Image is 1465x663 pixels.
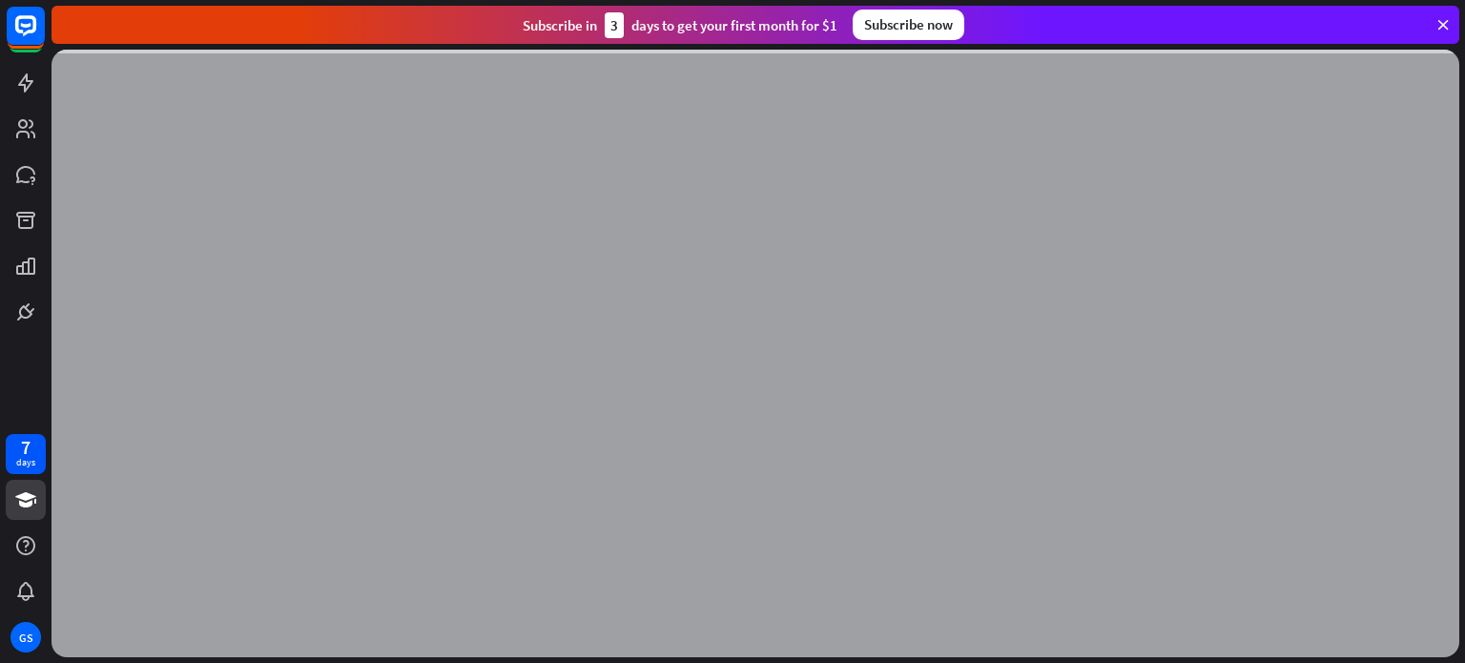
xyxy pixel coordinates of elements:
div: GS [10,622,41,653]
a: 7 days [6,434,46,474]
div: Subscribe now [853,10,964,40]
div: 3 [605,12,624,38]
div: 7 [21,439,31,456]
div: Subscribe in days to get your first month for $1 [523,12,837,38]
div: days [16,456,35,469]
